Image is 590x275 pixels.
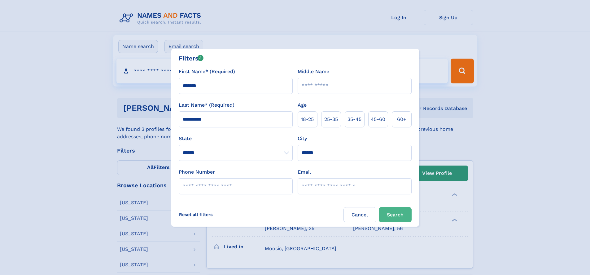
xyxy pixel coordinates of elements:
[179,54,204,63] div: Filters
[298,168,311,176] label: Email
[179,168,215,176] label: Phone Number
[179,135,293,142] label: State
[397,116,406,123] span: 60+
[298,135,307,142] label: City
[179,68,235,75] label: First Name* (Required)
[371,116,385,123] span: 45‑60
[179,101,234,109] label: Last Name* (Required)
[175,207,217,222] label: Reset all filters
[324,116,338,123] span: 25‑35
[298,101,307,109] label: Age
[347,116,361,123] span: 35‑45
[301,116,314,123] span: 18‑25
[298,68,329,75] label: Middle Name
[343,207,376,222] label: Cancel
[379,207,412,222] button: Search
